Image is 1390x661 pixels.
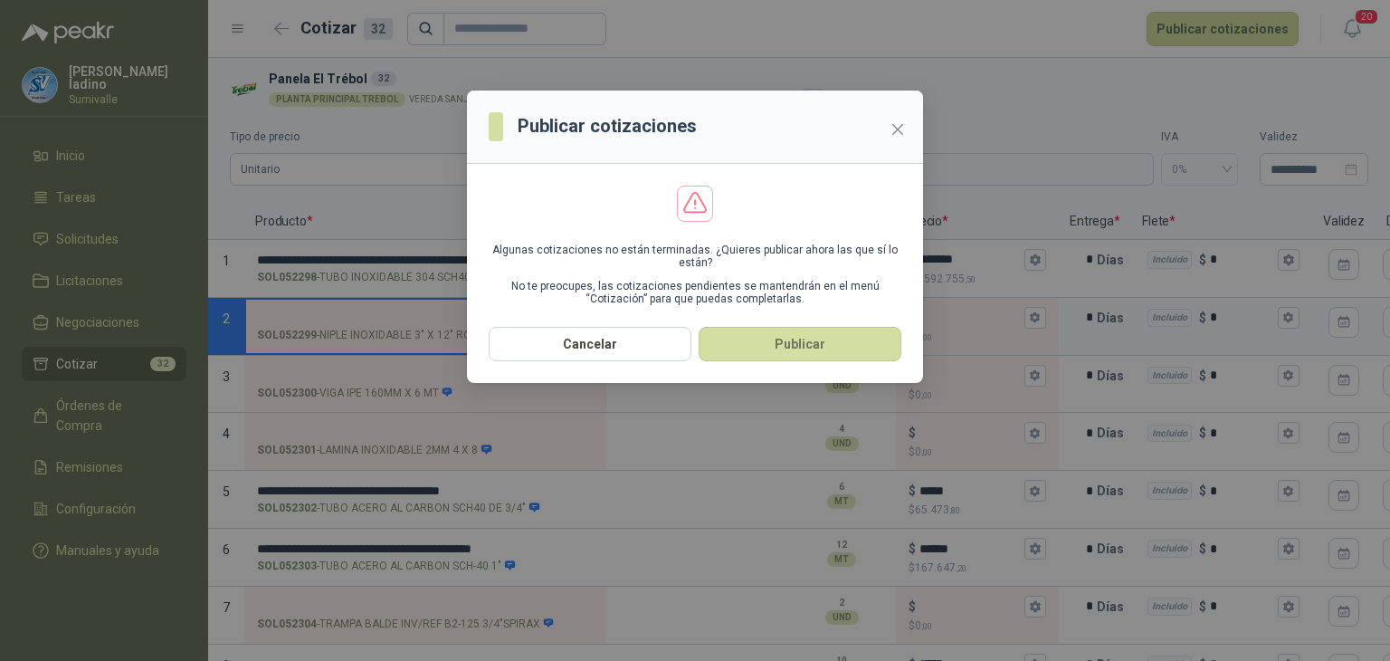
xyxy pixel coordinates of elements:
[518,112,697,140] h3: Publicar cotizaciones
[489,280,901,305] p: No te preocupes, las cotizaciones pendientes se mantendrán en el menú “Cotización” para que pueda...
[883,115,912,144] button: Close
[489,244,901,269] p: Algunas cotizaciones no están terminadas. ¿Quieres publicar ahora las que sí lo están?
[699,327,901,361] button: Publicar
[890,122,905,137] span: close
[489,327,691,361] button: Cancelar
